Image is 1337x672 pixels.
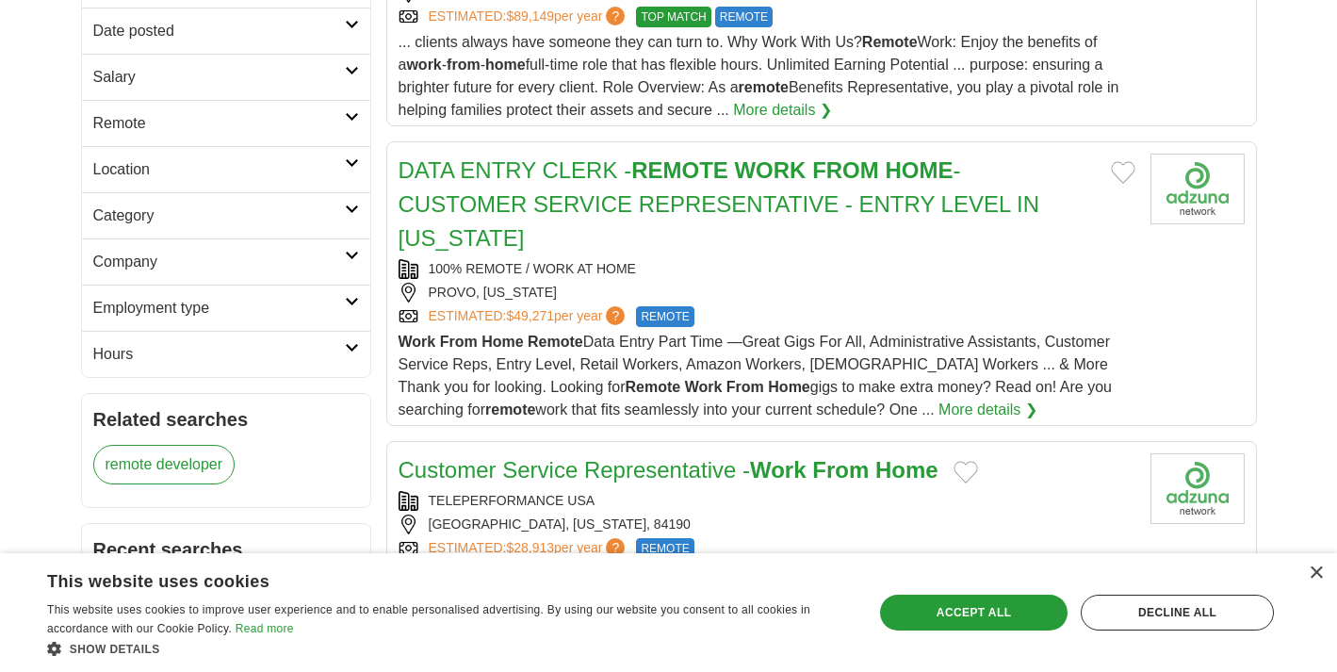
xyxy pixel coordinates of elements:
[236,622,294,635] a: Read more, opens a new window
[812,457,869,483] strong: From
[447,57,481,73] strong: from
[636,538,693,559] span: REMOTE
[429,7,629,27] a: ESTIMATED:$89,149per year?
[626,379,681,395] strong: Remote
[1150,453,1245,524] img: Company logo
[70,643,160,656] span: Show details
[954,461,978,484] button: Add to favorite jobs
[768,379,809,395] strong: Home
[485,57,526,73] strong: home
[440,334,478,350] strong: From
[93,343,345,366] h2: Hours
[636,306,693,327] span: REMOTE
[93,20,345,42] h2: Date posted
[93,445,236,484] a: remote developer
[875,457,938,483] strong: Home
[82,54,370,100] a: Salary
[399,457,938,483] a: Customer Service Representative -Work From Home
[82,331,370,377] a: Hours
[47,603,810,635] span: This website uses cookies to improve user experience and to enable personalised advertising. By u...
[733,99,832,122] a: More details ❯
[885,157,953,183] strong: HOME
[399,334,436,350] strong: Work
[93,297,345,320] h2: Employment type
[528,334,583,350] strong: Remote
[399,334,1112,418] span: Data Entry Part Time —Great Gigs For All, Administrative Assistants, Customer Service Reps, Entry...
[938,399,1037,421] a: More details ❯
[631,157,728,183] strong: REMOTE
[429,306,629,327] a: ESTIMATED:$49,271per year?
[93,405,359,434] h2: Related searches
[399,491,1135,511] div: TELEPERFORMANCE USA
[82,146,370,192] a: Location
[47,565,802,593] div: This website uses cookies
[606,7,625,25] span: ?
[636,7,710,27] span: TOP MATCH
[606,538,625,557] span: ?
[93,112,345,135] h2: Remote
[485,402,535,418] strong: remote
[399,283,1135,303] div: PROVO, [US_STATE]
[82,100,370,146] a: Remote
[93,66,345,89] h2: Salary
[82,238,370,285] a: Company
[750,457,807,483] strong: Work
[481,334,523,350] strong: Home
[82,285,370,331] a: Employment type
[399,259,1135,279] div: 100% REMOTE / WORK AT HOME
[812,157,879,183] strong: FROM
[399,157,1040,251] a: DATA ENTRY CLERK -REMOTE WORK FROM HOME- CUSTOMER SERVICE REPRESENTATIVE - ENTRY LEVEL IN [US_STATE]
[606,306,625,325] span: ?
[93,535,359,564] h2: Recent searches
[82,192,370,238] a: Category
[1111,161,1135,184] button: Add to favorite jobs
[1309,566,1323,581] div: Close
[429,538,629,559] a: ESTIMATED:$28,913per year?
[93,251,345,273] h2: Company
[82,8,370,54] a: Date posted
[506,308,554,323] span: $49,271
[862,34,918,50] strong: Remote
[406,57,441,73] strong: work
[506,8,554,24] span: $89,149
[715,7,773,27] span: REMOTE
[726,379,764,395] strong: From
[685,379,723,395] strong: Work
[1150,154,1245,224] img: Company logo
[880,595,1068,631] div: Accept all
[506,540,554,555] span: $28,913
[93,158,345,181] h2: Location
[399,515,1135,534] div: [GEOGRAPHIC_DATA], [US_STATE], 84190
[93,205,345,227] h2: Category
[739,79,789,95] strong: remote
[399,34,1119,118] span: ... clients always have someone they can turn to. Why Work With Us? Work: Enjoy the benefits of a...
[734,157,806,183] strong: WORK
[47,639,849,658] div: Show details
[1081,595,1274,631] div: Decline all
